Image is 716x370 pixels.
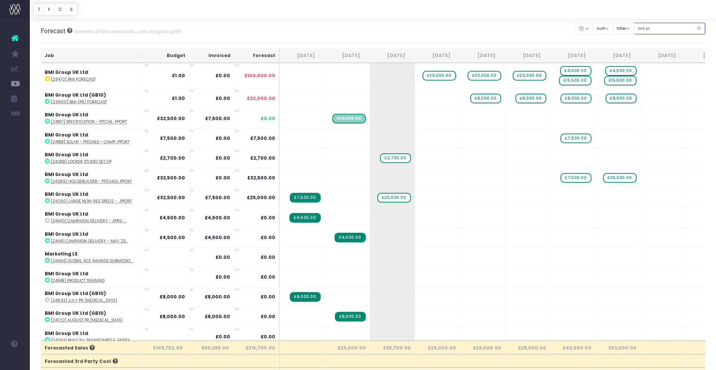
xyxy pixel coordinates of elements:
[51,139,129,145] abbr: [24188] Solar - Pitched - Campaign Support
[41,207,144,227] td: :
[45,151,88,158] strong: BMI Group UK Ltd
[604,76,637,85] span: wayahead Sales Forecast Item
[34,4,77,15] div: Vertical button group
[72,27,181,35] small: Overview of forecasted sales, cost and gross profit
[172,95,185,101] strong: £1.00
[261,115,275,122] span: £0.00
[157,175,185,181] strong: £32,500.00
[370,48,415,63] th: Sep 25: activate to sort column ascending
[559,76,591,85] span: wayahead Sales Forecast Item
[160,155,185,161] strong: £2,700.00
[41,63,144,88] td: :
[51,76,96,82] abbr: [23470] BMI Forecast
[41,188,144,207] td: :
[157,115,185,122] strong: £32,500.00
[45,92,106,98] strong: BMI Group UK Ltd (GB10)
[290,193,320,203] span: Streamtime Invoice: ST6978 – Large Non-Res Specs - Flat - Campaign Support
[216,72,230,79] strong: £0.00
[261,254,275,261] span: £0.00
[157,194,185,201] strong: £32,500.00
[45,132,88,138] strong: BMI Group UK Ltd
[634,23,706,34] input: Search...
[54,4,66,15] button: C
[244,72,275,79] span: £100,000.00
[51,179,132,184] abbr: [24289] Housebuilder - Pitched - Campaign Support
[41,228,144,247] td: :
[289,213,320,223] span: Streamtime Invoice: ST6964 – BMI x LS - Campaign Delivery Budget for April 2025
[470,94,501,103] span: wayahead Sales Forecast Item
[45,330,88,336] strong: BMI Group UK Ltd
[41,88,144,108] td: :
[41,267,144,287] td: :
[641,48,686,63] th: Mar 26: activate to sort column ascending
[325,341,370,354] th: £25,000.00
[172,72,185,79] strong: £1.00
[261,313,275,320] span: £0.00
[45,211,88,217] strong: BMI Group UK Ltd
[45,310,106,316] strong: BMI Group UK Ltd (GB10)
[216,254,230,260] strong: £0.00
[550,48,596,63] th: Jan 26: activate to sort column ascending
[51,218,126,224] abbr: [24440] Campaign delivery - April '25
[45,345,95,351] span: Forecasted Sales
[515,94,546,103] span: wayahead Sales Forecast Item
[593,23,613,34] button: sort
[370,341,415,354] th: £35,700.00
[233,341,280,354] th: £215,700.00
[325,48,370,63] th: Aug 25: activate to sort column ascending
[205,294,230,300] strong: £8,000.00
[247,194,275,201] span: £25,000.00
[505,48,550,63] th: Dec 25: activate to sort column ascending
[41,168,144,188] td: :
[216,175,230,181] strong: £0.00
[290,292,320,302] span: Streamtime Invoice: ST6951 – [24633] July PR retainer
[41,108,144,128] td: :
[261,214,275,221] span: £0.00
[41,128,144,148] td: :
[216,155,230,161] strong: £0.00
[560,66,591,76] span: wayahead Sales Forecast Item
[45,270,88,277] strong: BMI Group UK Ltd
[41,327,144,347] td: :
[141,341,187,354] th: £148,702.00
[513,71,546,81] span: wayahead Sales Forecast Item
[468,71,501,81] span: wayahead Sales Forecast Item
[247,175,275,181] span: £32,500.00
[51,298,117,303] abbr: [24633] July PR retainer
[187,341,233,354] th: £50,365.00
[560,94,591,103] span: wayahead Sales Forecast Item
[560,134,591,143] span: wayahead Sales Forecast Item
[261,234,275,241] span: £0.00
[250,155,275,162] span: £2,700.00
[280,48,325,63] th: Jul 25: activate to sort column ascending
[460,48,505,63] th: Nov 25: activate to sort column ascending
[160,313,185,320] strong: £8,000.00
[34,4,44,15] button: T
[423,71,456,81] span: wayahead Sales Forecast Item
[160,135,185,141] strong: £7,500.00
[261,294,275,300] span: £0.00
[560,173,591,183] span: wayahead Sales Forecast Item
[41,287,144,307] td: :
[51,258,133,264] abbr: [24494] Global ACE Awards submissions
[45,231,88,237] strong: BMI Group UK Ltd
[160,294,185,300] strong: £8,000.00
[45,69,88,75] strong: BMI Group UK Ltd
[216,274,230,280] strong: £0.00
[41,247,144,267] td: :
[460,341,505,354] th: £28,000.00
[51,159,112,164] abbr: [24288] Looker Studio set up
[603,173,637,183] span: wayahead Sales Forecast Item
[144,48,189,63] th: Budget
[205,194,230,201] strong: £7,500.00
[596,48,641,63] th: Feb 26: activate to sort column ascending
[51,317,123,323] abbr: [24722] August PR retainer
[234,48,280,63] th: Forecast
[261,274,275,280] span: £0.00
[596,341,641,354] th: £53,000.00
[606,94,636,103] span: wayahead Sales Forecast Item
[160,234,185,241] strong: £4,500.00
[45,112,88,118] strong: BMI Group UK Ltd
[377,193,411,203] span: wayahead Sales Forecast Item
[41,48,144,63] th: Job: activate to sort column ascending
